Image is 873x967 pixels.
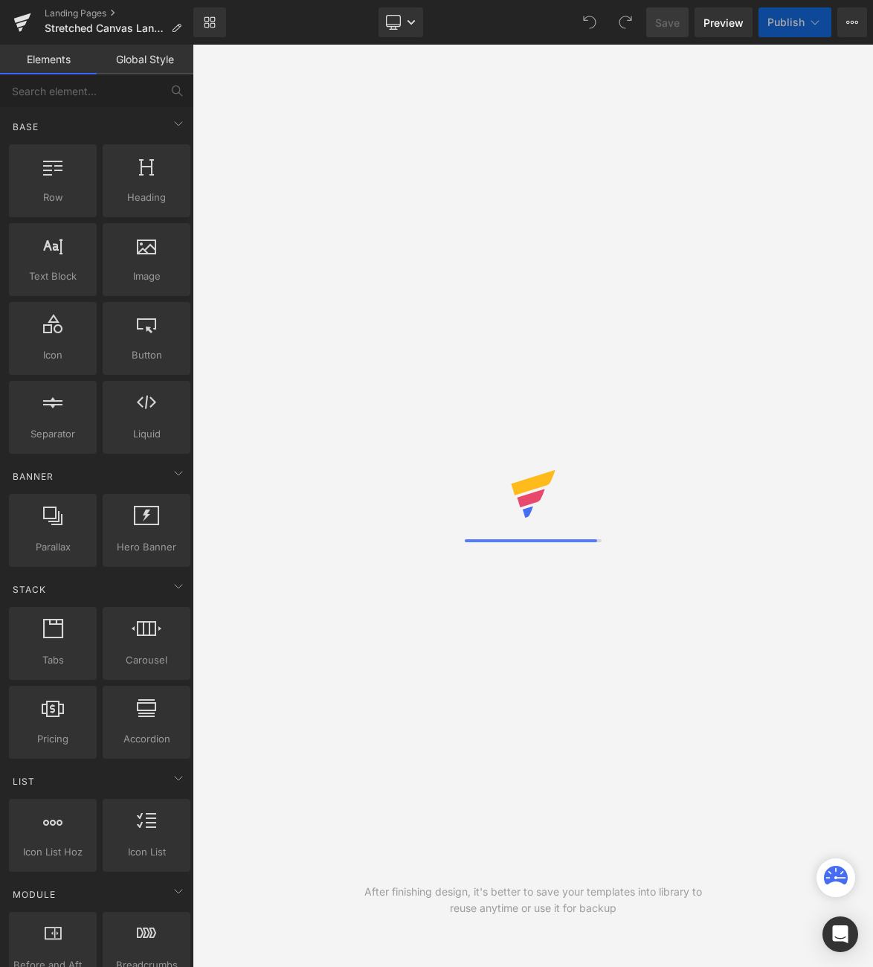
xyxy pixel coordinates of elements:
[695,7,753,37] a: Preview
[193,7,226,37] a: New Library
[107,652,186,668] span: Carousel
[107,347,186,363] span: Button
[13,426,92,442] span: Separator
[767,16,805,28] span: Publish
[11,469,55,483] span: Banner
[822,916,858,952] div: Open Intercom Messenger
[13,844,92,860] span: Icon List Hoz
[11,120,40,134] span: Base
[11,774,36,788] span: List
[13,539,92,555] span: Parallax
[575,7,605,37] button: Undo
[703,15,744,30] span: Preview
[11,582,48,597] span: Stack
[107,731,186,747] span: Accordion
[13,190,92,205] span: Row
[107,426,186,442] span: Liquid
[363,884,703,916] div: After finishing design, it's better to save your templates into library to reuse anytime or use i...
[13,652,92,668] span: Tabs
[45,22,165,34] span: Stretched Canvas Landing Page
[107,269,186,284] span: Image
[13,347,92,363] span: Icon
[13,269,92,284] span: Text Block
[13,731,92,747] span: Pricing
[11,887,57,902] span: Module
[45,7,193,19] a: Landing Pages
[107,539,186,555] span: Hero Banner
[758,7,831,37] button: Publish
[107,190,186,205] span: Heading
[655,15,680,30] span: Save
[837,7,867,37] button: More
[611,7,640,37] button: Redo
[107,844,186,860] span: Icon List
[97,45,193,74] a: Global Style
